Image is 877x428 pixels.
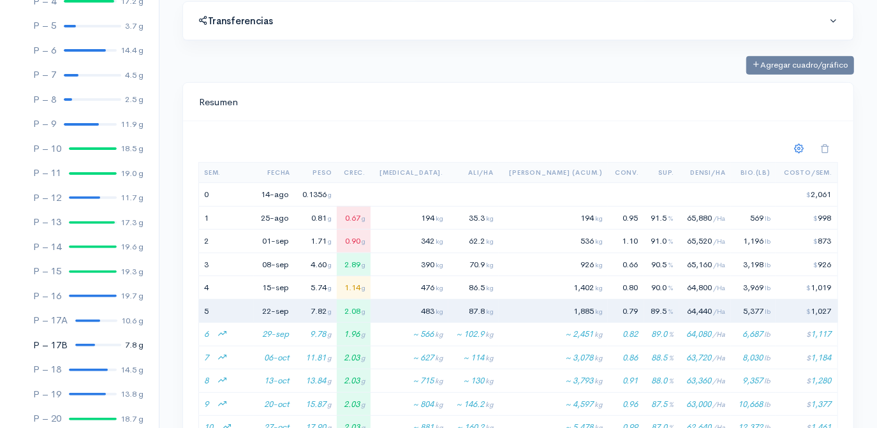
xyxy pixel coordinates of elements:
[121,44,144,57] div: 14.4 g
[33,68,56,82] div: P – 7
[328,190,332,199] span: g
[463,352,494,363] span: ~ 114
[652,375,674,386] span: 88.0
[565,328,603,339] span: ~ 2,451
[121,265,144,278] div: 19.3 g
[594,400,603,409] span: kg
[262,306,290,316] span: 22-sep
[361,353,365,362] span: g
[623,328,639,339] span: 0.82
[813,214,818,223] span: $
[198,15,829,27] h4: Transferencias
[615,168,639,177] span: Conv.
[805,189,832,200] span: 2,061
[743,235,770,246] span: 1,196
[687,352,726,363] span: 63,720
[765,260,770,269] span: lb
[594,330,603,339] span: kg
[687,375,726,386] span: 63,360
[413,399,443,410] span: ~ 804
[806,190,811,199] span: $
[435,376,443,385] span: kg
[805,306,832,316] span: 1,027
[362,237,365,246] span: g
[121,388,144,401] div: 13.8 g
[33,117,56,131] div: P – 9
[361,376,365,385] span: g
[436,260,443,269] span: kg
[311,306,332,316] span: 7.82
[669,376,674,385] span: %
[595,307,603,316] span: kg
[345,212,365,223] span: 0.67
[362,283,365,292] span: g
[121,216,144,229] div: 17.3 g
[713,400,726,409] span: /Ha
[121,240,144,253] div: 19.6 g
[33,338,68,353] div: P – 17B
[806,376,811,385] span: $
[813,237,818,246] span: $
[33,191,61,205] div: P – 12
[669,330,674,339] span: %
[469,282,494,293] span: 86.5
[765,283,770,292] span: lb
[33,240,61,255] div: P – 14
[468,168,494,177] span: Ali/Ha
[580,259,603,270] span: 926
[623,375,639,386] span: 0.91
[743,306,770,316] span: 5,377
[121,413,144,425] div: 18.7 g
[125,69,144,82] div: 4.5 g
[311,282,332,293] span: 5.74
[812,235,832,246] span: 873
[565,352,603,363] span: ~ 3,078
[651,306,674,316] span: 89.5
[764,353,770,362] span: lb
[688,306,726,316] span: 64,440
[435,330,443,339] span: kg
[204,282,209,293] span: 4
[595,283,603,292] span: kg
[313,168,332,177] span: Peso
[311,235,332,246] span: 1.71
[436,237,443,246] span: kg
[264,399,290,410] span: 20-oct
[688,282,726,293] span: 64,800
[668,237,674,246] span: %
[306,352,332,363] span: 11.81
[413,375,443,386] span: ~ 715
[125,20,144,33] div: 3.7 g
[690,168,725,177] span: Densi/Ha
[204,212,209,223] span: 1
[622,235,639,246] span: 1.10
[764,400,770,409] span: lb
[328,260,332,269] span: g
[327,353,332,362] span: g
[121,142,144,155] div: 18.5 g
[668,214,674,223] span: %
[652,399,674,410] span: 87.5
[121,118,144,131] div: 11.9 g
[204,259,209,270] span: 3
[687,328,726,339] span: 64,080
[361,330,365,339] span: g
[345,235,365,246] span: 0.90
[413,328,443,339] span: ~ 566
[261,189,290,200] span: 14-ago
[805,328,832,339] span: 1,117
[651,235,674,246] span: 91.0
[714,283,726,292] span: /Ha
[344,168,365,177] span: Crec.
[594,353,603,362] span: kg
[486,237,494,246] span: kg
[687,399,726,410] span: 63,000
[262,235,290,246] span: 01-sep
[204,235,209,246] span: 2
[806,400,811,409] span: $
[765,214,770,223] span: lb
[623,282,639,293] span: 0.80
[436,214,443,223] span: kg
[623,306,639,316] span: 0.79
[688,235,726,246] span: 65,520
